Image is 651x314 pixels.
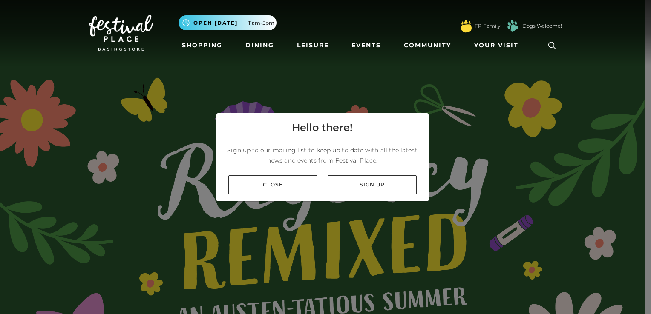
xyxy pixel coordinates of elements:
a: Your Visit [471,37,526,53]
span: Open [DATE] [193,19,238,27]
a: Events [348,37,384,53]
a: Dogs Welcome! [522,22,562,30]
button: Open [DATE] 11am-5pm [179,15,277,30]
a: Community [400,37,455,53]
p: Sign up to our mailing list to keep up to date with all the latest news and events from Festival ... [223,145,422,166]
a: Dining [242,37,277,53]
a: Close [228,175,317,194]
a: Shopping [179,37,226,53]
span: Your Visit [474,41,518,50]
a: Sign up [328,175,417,194]
span: 11am-5pm [248,19,274,27]
a: FP Family [475,22,500,30]
h4: Hello there! [292,120,353,135]
img: Festival Place Logo [89,15,153,51]
a: Leisure [294,37,332,53]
